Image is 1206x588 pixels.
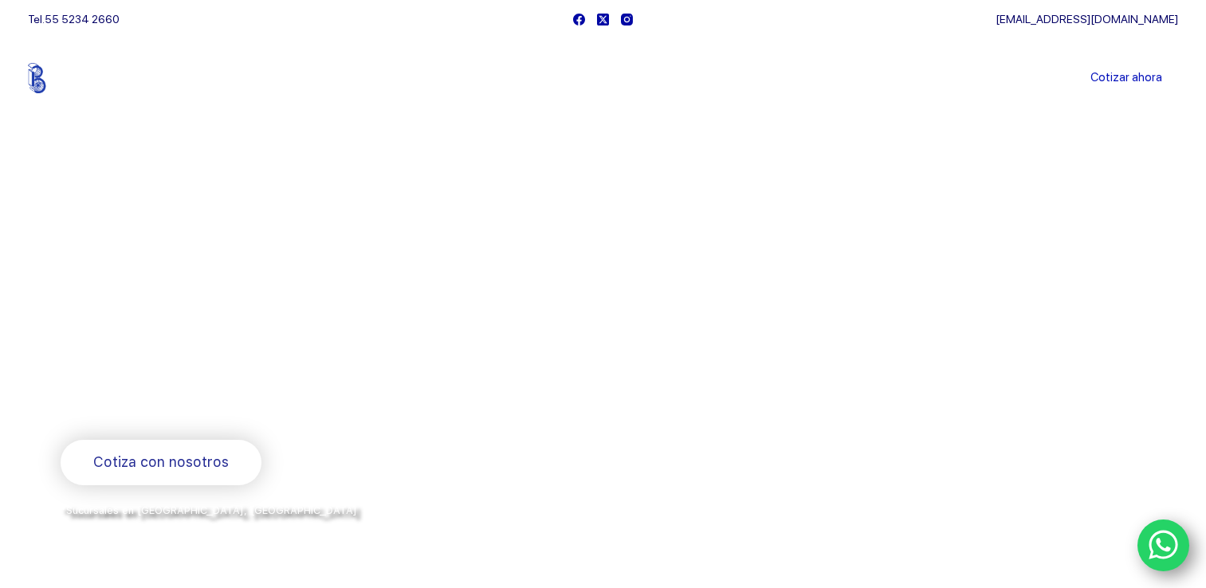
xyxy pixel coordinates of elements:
[28,13,120,25] span: Tel.
[61,237,265,257] span: Bienvenido a Balerytodo®
[621,14,633,25] a: Instagram
[45,13,120,25] a: 55 5234 2660
[1074,62,1178,94] a: Cotizar ahora
[415,38,791,118] nav: Menu Principal
[573,14,585,25] a: Facebook
[61,440,261,485] a: Cotiza con nosotros
[28,63,128,93] img: Balerytodo
[1137,519,1190,572] a: WhatsApp
[996,13,1178,25] a: [EMAIL_ADDRESS][DOMAIN_NAME]
[61,522,446,535] span: y envíos a todo [GEOGRAPHIC_DATA] por la paquetería de su preferencia
[61,504,357,516] span: *Sucursales en [GEOGRAPHIC_DATA], [GEOGRAPHIC_DATA]
[61,398,375,418] span: Rodamientos y refacciones industriales
[597,14,609,25] a: X (Twitter)
[61,272,586,382] span: Somos los doctores de la industria
[93,451,229,474] span: Cotiza con nosotros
